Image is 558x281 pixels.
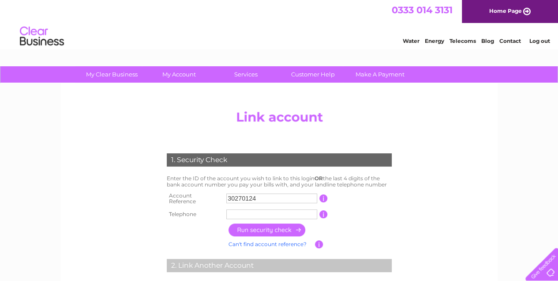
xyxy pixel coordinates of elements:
div: 2. Link Another Account [167,259,392,272]
th: Account Reference [165,190,225,208]
a: Log out [529,38,550,44]
a: My Account [142,66,215,83]
a: Contact [499,38,521,44]
a: Can't find account reference? [228,241,307,247]
input: Information [315,240,323,248]
a: Telecoms [449,38,476,44]
input: Information [319,210,328,218]
th: Telephone [165,207,225,221]
a: My Clear Business [75,66,148,83]
a: Energy [425,38,444,44]
input: Information [319,194,328,202]
img: logo.png [19,23,64,50]
div: 1. Security Check [167,153,392,167]
a: 0333 014 3131 [392,4,453,15]
div: Clear Business is a trading name of Verastar Limited (registered in [GEOGRAPHIC_DATA] No. 3667643... [71,5,488,43]
a: Blog [481,38,494,44]
a: Services [210,66,282,83]
a: Customer Help [277,66,349,83]
td: Enter the ID of the account you wish to link to this login the last 4 digits of the bank account ... [165,173,394,190]
a: Make A Payment [344,66,416,83]
a: Water [403,38,419,44]
b: OR [315,175,323,182]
